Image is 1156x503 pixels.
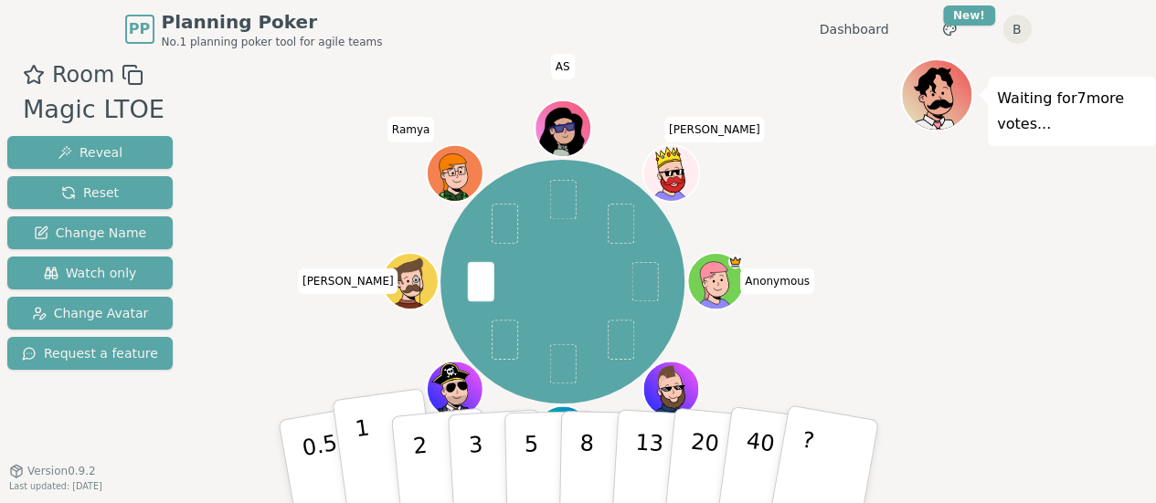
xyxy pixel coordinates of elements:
[9,464,96,478] button: Version0.9.2
[7,297,173,330] button: Change Avatar
[61,183,119,202] span: Reset
[7,216,173,249] button: Change Name
[820,20,889,38] a: Dashboard
[44,264,137,282] span: Watch only
[1002,15,1032,44] button: B
[727,255,741,268] span: Anonymous is the host
[22,344,158,362] span: Request a feature
[23,58,45,91] button: Add as favourite
[23,91,164,129] div: Magic LTOE
[664,117,765,142] span: Click to change your name
[387,117,435,142] span: Click to change your name
[9,481,102,491] span: Last updated: [DATE]
[7,337,173,370] button: Request a feature
[52,58,114,91] span: Room
[27,464,96,478] span: Version 0.9.2
[58,143,122,162] span: Reveal
[7,176,173,209] button: Reset
[34,224,146,242] span: Change Name
[933,13,966,46] button: New!
[997,86,1147,137] p: Waiting for 7 more votes...
[551,54,575,79] span: Click to change your name
[7,136,173,169] button: Reveal
[32,304,149,322] span: Change Avatar
[740,268,814,294] span: Click to change your name
[7,257,173,289] button: Watch only
[125,9,383,49] a: PPPlanning PokerNo.1 planning poker tool for agile teams
[943,5,995,26] div: New!
[162,9,383,35] span: Planning Poker
[644,363,697,416] button: Click to change your avatar
[162,35,383,49] span: No.1 planning poker tool for agile teams
[129,18,150,40] span: PP
[298,268,398,294] span: Click to change your name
